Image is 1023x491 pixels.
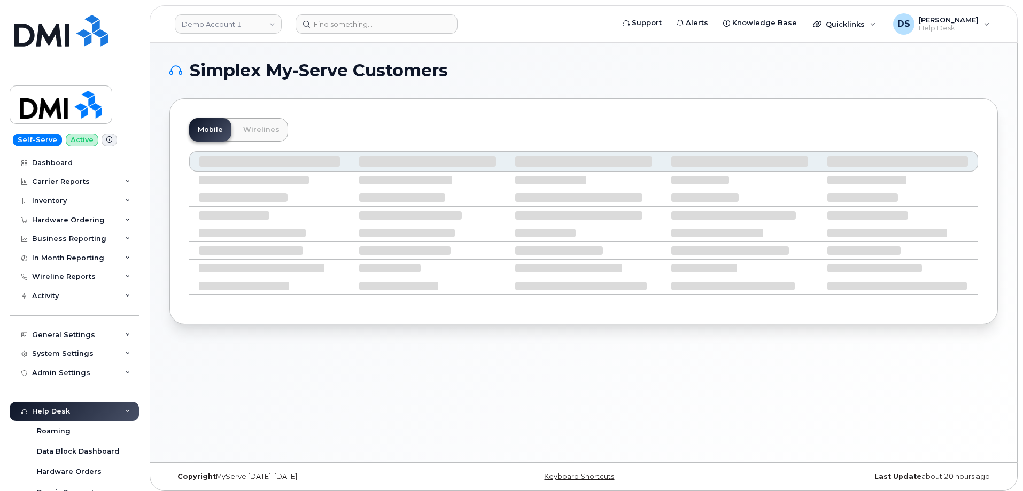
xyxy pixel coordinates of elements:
strong: Copyright [177,472,216,480]
div: MyServe [DATE]–[DATE] [169,472,446,481]
a: Wirelines [235,118,288,142]
a: Mobile [189,118,231,142]
span: Simplex My-Serve Customers [190,63,448,79]
strong: Last Update [874,472,921,480]
div: about 20 hours ago [722,472,998,481]
a: Keyboard Shortcuts [544,472,614,480]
